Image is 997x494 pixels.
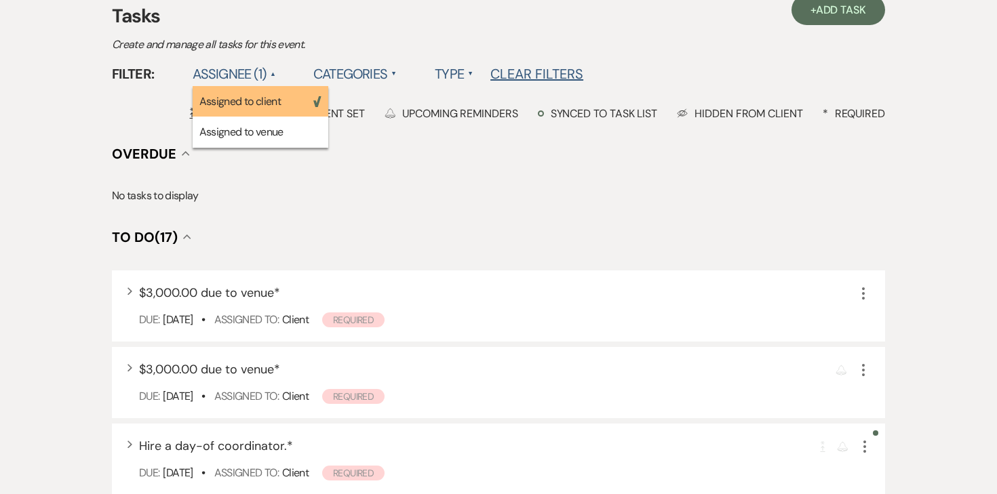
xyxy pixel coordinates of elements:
[112,228,178,246] span: To Do (17)
[201,389,205,403] b: •
[816,3,866,17] span: Add Task
[139,287,280,299] button: $3,000.00 due to venue*
[139,466,159,480] span: Due:
[112,147,190,161] button: Overdue
[270,68,275,79] span: ▲
[163,389,193,403] span: [DATE]
[322,312,385,327] span: Required
[322,389,385,404] span: Required
[435,62,473,86] label: Type
[112,145,176,163] span: Overdue
[313,62,397,86] label: Categories
[187,106,365,121] div: Completion Requirement Set
[282,312,309,327] span: Client
[139,438,293,454] span: Hire a day-of coordinator. *
[112,36,587,54] p: Create and manage all tasks for this event.
[193,117,328,148] li: Assigned to venue
[112,2,885,30] h3: Tasks
[139,389,159,403] span: Due:
[322,466,385,480] span: Required
[282,466,309,480] span: Client
[112,64,155,84] span: Filter:
[201,312,205,327] b: •
[112,187,885,205] p: No tasks to display
[193,62,276,86] label: Assignee (1)
[139,312,159,327] span: Due:
[139,363,280,375] button: $3,000.00 due to venue*
[823,106,885,121] div: Required
[490,67,583,81] button: Clear Filters
[163,312,193,327] span: [DATE]
[112,230,191,244] button: To Do(17)
[139,440,293,452] button: Hire a day-of coordinator.*
[214,312,279,327] span: Assigned To:
[538,106,657,121] div: Synced to task list
[385,106,518,121] div: Upcoming Reminders
[214,389,279,403] span: Assigned To:
[163,466,193,480] span: [DATE]
[214,466,279,480] span: Assigned To:
[468,68,473,79] span: ▲
[282,389,309,403] span: Client
[391,68,397,79] span: ▲
[139,285,280,301] span: $3,000.00 due to venue *
[139,361,280,377] span: $3,000.00 due to venue *
[201,466,205,480] b: •
[193,86,328,117] li: Assigned to client
[677,106,803,121] div: Hidden from Client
